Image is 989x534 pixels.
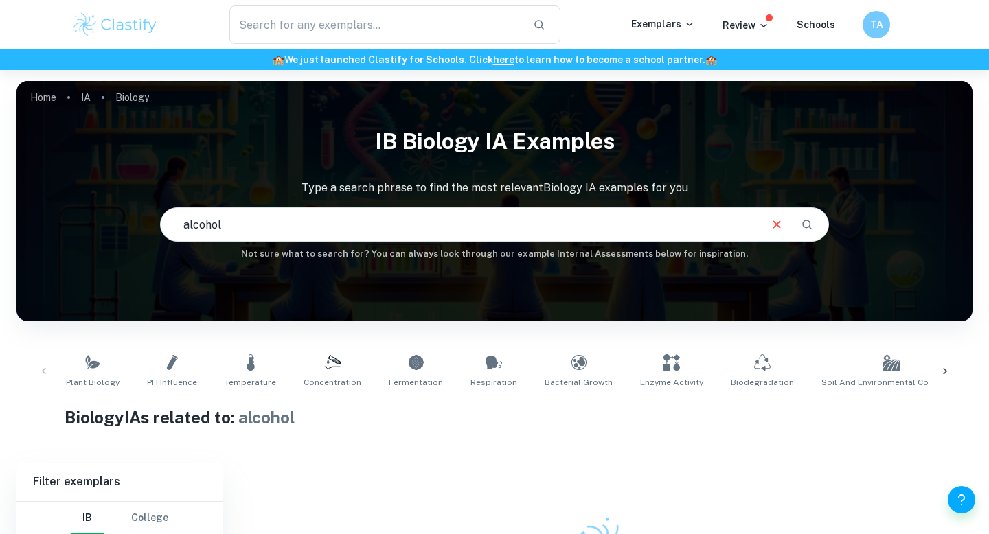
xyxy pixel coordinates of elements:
span: Biodegradation [731,376,794,388]
a: IA [81,88,91,107]
span: pH Influence [147,376,197,388]
h6: Filter exemplars [16,463,223,501]
span: 🏫 [273,54,284,65]
img: Clastify logo [71,11,159,38]
h1: Biology IAs related to: [65,405,925,430]
h1: IB Biology IA examples [16,119,973,163]
p: Review [723,18,769,33]
input: Search for any exemplars... [229,5,522,44]
input: E.g. photosynthesis, coffee and protein, HDI and diabetes... [161,205,758,244]
span: Soil and Environmental Conditions [821,376,962,388]
a: Home [30,88,56,107]
span: Concentration [304,376,361,388]
p: Type a search phrase to find the most relevant Biology IA examples for you [16,180,973,196]
button: Clear [764,211,790,237]
button: Search [795,213,819,236]
h6: We just launched Clastify for Schools. Click to learn how to become a school partner. [3,52,986,67]
span: Bacterial Growth [545,376,613,388]
span: Enzyme Activity [640,376,703,388]
a: here [493,54,514,65]
a: Schools [797,19,835,30]
span: Plant Biology [66,376,120,388]
span: alcohol [238,408,295,427]
span: Fermentation [389,376,443,388]
button: TA [863,11,890,38]
span: Temperature [225,376,276,388]
p: Biology [115,90,149,105]
h6: Not sure what to search for? You can always look through our example Internal Assessments below f... [16,247,973,261]
span: Respiration [470,376,517,388]
button: Help and Feedback [948,486,975,513]
h6: TA [869,17,885,32]
span: 🏫 [705,54,717,65]
p: Exemplars [631,16,695,32]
